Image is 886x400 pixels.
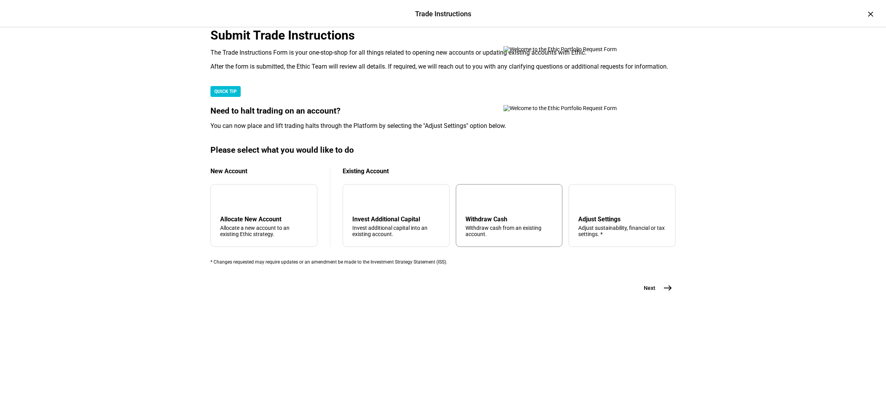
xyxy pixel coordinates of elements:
[220,216,308,223] div: Allocate New Account
[578,216,666,223] div: Adjust Settings
[210,122,676,130] div: You can now place and lift trading halts through the Platform by selecting the "Adjust Settings" ...
[210,63,676,71] div: After the form is submitted, the Ethic Team will review all details. If required, we will reach o...
[210,86,241,97] div: QUICK TIP
[663,283,672,293] mat-icon: east
[352,225,440,237] div: Invest additional capital into an existing account.
[644,284,655,292] span: Next
[210,106,676,116] div: Need to halt trading on an account?
[864,8,877,20] div: ×
[503,105,643,111] img: Welcome to the Ethic Portfolio Request Form
[467,195,476,205] mat-icon: arrow_upward
[210,145,676,155] div: Please select what you would like to do
[578,225,666,237] div: Adjust sustainability, financial or tax settings. *
[210,259,676,265] div: * Changes requested may require updates or an amendment be made to the Investment Strategy Statem...
[210,28,676,43] div: Submit Trade Instructions
[352,216,440,223] div: Invest Additional Capital
[210,167,317,175] div: New Account
[222,195,231,205] mat-icon: add
[415,9,471,19] div: Trade Instructions
[465,225,553,237] div: Withdraw cash from an existing account.
[578,194,591,206] mat-icon: tune
[210,49,676,57] div: The Trade Instructions Form is your one-stop-shop for all things related to opening new accounts ...
[465,216,553,223] div: Withdraw Cash
[354,195,363,205] mat-icon: arrow_downward
[634,280,676,296] button: Next
[343,167,676,175] div: Existing Account
[220,225,308,237] div: Allocate a new account to an existing Ethic strategy.
[503,46,643,52] img: Welcome to the Ethic Portfolio Request Form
